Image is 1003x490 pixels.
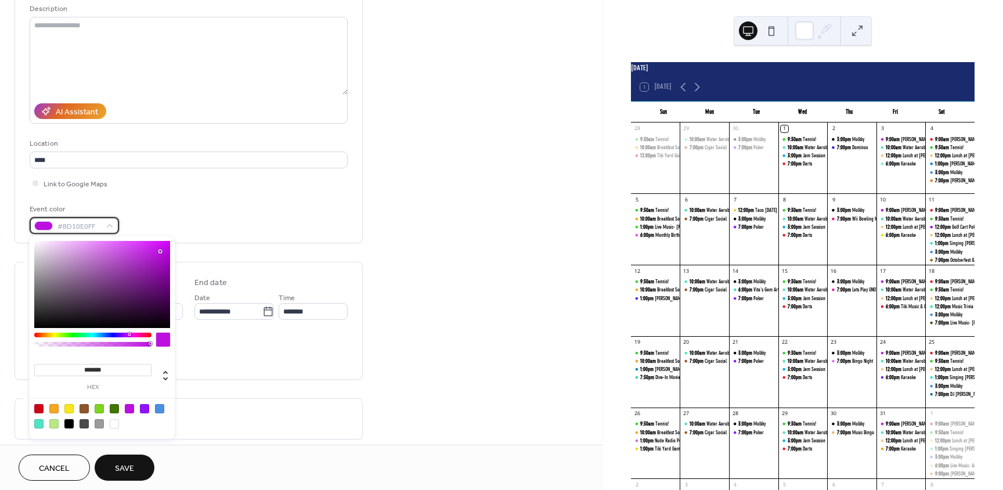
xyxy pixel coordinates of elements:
[49,419,59,428] div: #B8E986
[925,248,975,255] div: Molkky
[925,143,975,151] div: Tennis!
[935,278,950,285] span: 9:00am
[935,239,950,247] span: 1:00pm
[837,349,852,356] span: 3:00pm
[950,206,1001,214] div: [PERSON_NAME]'s Breakfast
[39,463,70,475] span: Cancel
[780,102,826,123] div: Wed
[34,419,44,428] div: #50E3C2
[80,419,89,428] div: #4A4A4A
[655,231,699,239] div: Monthly Birthday Dinner
[837,278,852,285] span: 3:00pm
[903,294,962,302] div: Lunch at [PERSON_NAME]'s Cafe'
[657,152,703,159] div: Tiki Yard Games & Social
[837,135,852,143] span: 3:00pm
[803,152,825,159] div: Jam Session
[901,206,951,214] div: [PERSON_NAME]'s Breakfast
[827,286,876,293] div: Lets Play UNO
[680,206,729,214] div: Water Aerobics
[738,223,753,230] span: 7:00pm
[706,206,734,214] div: Water Aerobics
[935,231,952,239] span: 12:00pm
[95,455,154,481] button: Save
[631,349,680,356] div: Tennis!
[925,215,975,222] div: Tennis!
[738,135,753,143] span: 3:00pm
[631,223,680,230] div: Live Music- David Sarkis
[803,231,812,239] div: Darts
[928,125,935,132] div: 4
[935,302,952,310] span: 12:00pm
[657,215,686,222] div: Breakfast Social
[34,404,44,413] div: #D0021B
[631,143,680,151] div: Breakfast Social
[830,339,837,346] div: 23
[879,268,886,275] div: 17
[886,294,903,302] span: 12:00pm
[56,106,98,118] div: AI Assistant
[690,206,706,214] span: 10:00am
[804,286,832,293] div: Water Aerobics
[827,349,876,356] div: Molkky
[683,339,690,346] div: 20
[803,223,825,230] div: Jam Session
[631,135,680,143] div: Tennis!
[640,143,657,151] span: 10:00am
[803,294,825,302] div: Jam Session
[778,206,828,214] div: Tennis!
[631,62,975,73] div: [DATE]
[925,223,975,230] div: Golf Cart Poker Crawl
[935,256,950,264] span: 7:00pm
[680,143,729,151] div: Cigar Social
[753,215,766,222] div: Molkky
[778,349,828,356] div: Tennis!
[640,286,657,293] span: 10:00am
[95,419,104,428] div: #9B9B9B
[935,215,950,222] span: 9:30am
[901,302,945,310] div: Tiki Music & Game Night
[19,455,90,481] a: Cancel
[125,404,134,413] div: #BD10E0
[935,223,952,230] span: 12:00pm
[852,286,876,293] div: Lets Play UNO
[925,294,975,302] div: Lunch at Cathy's Cafe'
[753,135,766,143] div: Molkky
[631,231,680,239] div: Monthly Birthday Dinner
[705,286,727,293] div: Cigar Social
[925,135,975,143] div: Cathy's Breakfast
[837,286,852,293] span: 7:00pm
[901,160,916,167] div: Karaoke
[935,160,950,167] span: 1:00pm
[706,349,734,356] div: Water Aerobics
[901,278,951,285] div: [PERSON_NAME]'s Breakfast
[631,286,680,293] div: Breakfast Social
[634,339,641,346] div: 19
[852,278,864,285] div: Molkky
[279,292,295,304] span: Time
[788,278,803,285] span: 9:30am
[30,138,345,150] div: Location
[788,143,804,151] span: 10:00am
[876,160,926,167] div: Karaoke
[950,311,962,318] div: Molkky
[80,404,89,413] div: #8B572A
[804,215,832,222] div: Water Aerobics
[886,286,903,293] span: 10:00am
[935,135,950,143] span: 9:00am
[903,143,930,151] div: Water Aerobics
[788,223,803,230] span: 3:00pm
[903,286,930,293] div: Water Aerobics
[778,223,828,230] div: Jam Session
[778,231,828,239] div: Darts
[852,135,864,143] div: Molkky
[781,339,788,346] div: 22
[827,143,876,151] div: Dominos
[640,102,687,123] div: Sun
[925,176,975,184] div: Ricky & Brenda Welcome Home Party
[872,102,919,123] div: Fri
[738,286,753,293] span: 6:00pm
[705,215,727,222] div: Cigar Social
[657,286,686,293] div: Breakfast Social
[640,215,657,222] span: 10:00am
